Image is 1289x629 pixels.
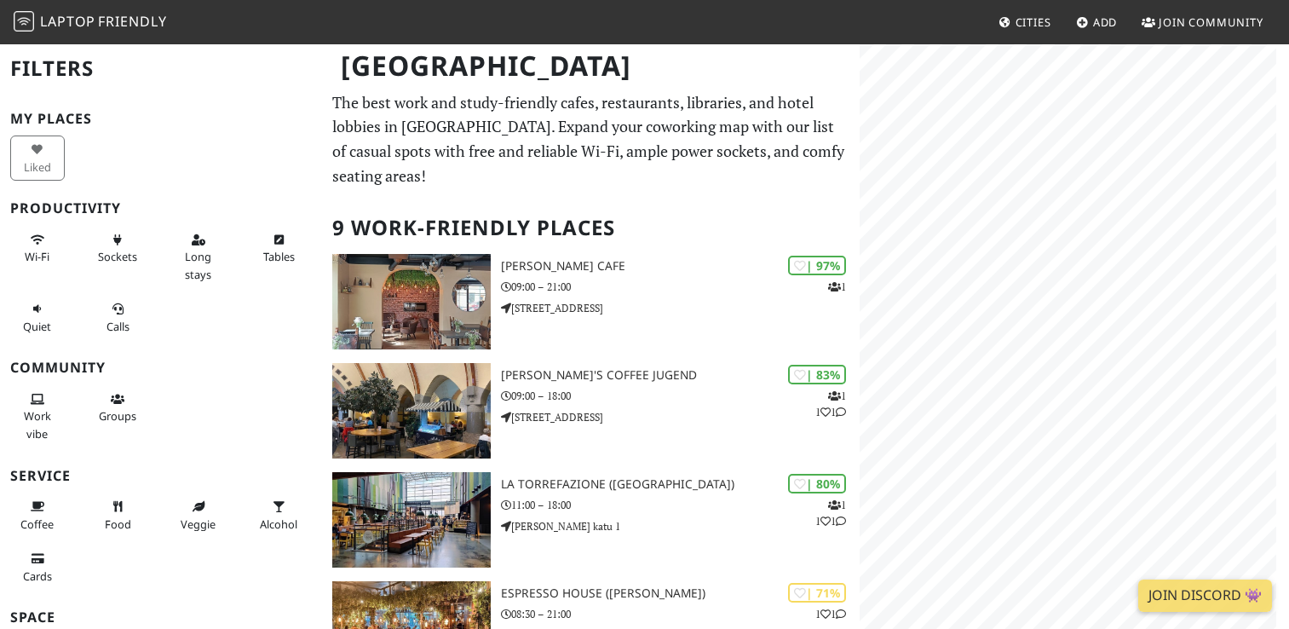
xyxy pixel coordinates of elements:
[501,259,859,274] h3: [PERSON_NAME] Cafe
[815,497,846,529] p: 1 1 1
[98,249,137,264] span: Power sockets
[185,249,211,281] span: Long stays
[106,319,129,334] span: Video/audio calls
[10,111,312,127] h3: My Places
[501,518,859,534] p: [PERSON_NAME] katu 1
[1016,14,1051,30] span: Cities
[98,12,166,31] span: Friendly
[788,365,846,384] div: | 83%
[40,12,95,31] span: Laptop
[10,200,312,216] h3: Productivity
[322,363,859,459] a: Robert's Coffee Jugend | 83% 111 [PERSON_NAME]'s Coffee Jugend 09:00 – 18:00 [STREET_ADDRESS]
[14,8,167,38] a: LaptopFriendly LaptopFriendly
[10,226,65,271] button: Wi-Fi
[10,545,65,590] button: Cards
[10,609,312,626] h3: Space
[788,583,846,603] div: | 71%
[10,295,65,340] button: Quiet
[501,606,859,622] p: 08:30 – 21:00
[828,279,846,295] p: 1
[332,90,849,188] p: The best work and study-friendly cafes, restaurants, libraries, and hotel lobbies in [GEOGRAPHIC_...
[815,388,846,420] p: 1 1 1
[501,477,859,492] h3: La Torrefazione ([GEOGRAPHIC_DATA])
[1159,14,1263,30] span: Join Community
[105,516,131,532] span: Food
[263,249,295,264] span: Work-friendly tables
[501,300,859,316] p: [STREET_ADDRESS]
[815,606,846,622] p: 1 1
[181,516,216,532] span: Veggie
[10,493,65,538] button: Coffee
[260,516,297,532] span: Alcohol
[327,43,855,89] h1: [GEOGRAPHIC_DATA]
[91,295,146,340] button: Calls
[10,360,312,376] h3: Community
[14,11,34,32] img: LaptopFriendly
[788,474,846,493] div: | 80%
[788,256,846,275] div: | 97%
[20,516,54,532] span: Coffee
[332,363,491,459] img: Robert's Coffee Jugend
[501,388,859,404] p: 09:00 – 18:00
[25,249,49,264] span: Stable Wi-Fi
[10,468,312,484] h3: Service
[23,319,51,334] span: Quiet
[332,254,491,349] img: Ziara's Cafe
[501,586,859,601] h3: Espresso House ([PERSON_NAME])
[332,202,849,254] h2: 9 Work-Friendly Places
[23,568,52,584] span: Credit cards
[1069,7,1125,38] a: Add
[322,472,859,568] a: La Torrefazione (Kamppi) | 80% 111 La Torrefazione ([GEOGRAPHIC_DATA]) 11:00 – 18:00 [PERSON_NAME...
[501,368,859,383] h3: [PERSON_NAME]'s Coffee Jugend
[501,497,859,513] p: 11:00 – 18:00
[332,472,491,568] img: La Torrefazione (Kamppi)
[252,493,307,538] button: Alcohol
[322,254,859,349] a: Ziara's Cafe | 97% 1 [PERSON_NAME] Cafe 09:00 – 21:00 [STREET_ADDRESS]
[10,385,65,447] button: Work vibe
[91,385,146,430] button: Groups
[24,408,51,441] span: People working
[99,408,136,424] span: Group tables
[171,493,226,538] button: Veggie
[171,226,226,288] button: Long stays
[10,43,312,95] h2: Filters
[1138,580,1272,612] a: Join Discord 👾
[1135,7,1270,38] a: Join Community
[1093,14,1118,30] span: Add
[91,226,146,271] button: Sockets
[91,493,146,538] button: Food
[252,226,307,271] button: Tables
[501,409,859,425] p: [STREET_ADDRESS]
[501,279,859,295] p: 09:00 – 21:00
[992,7,1058,38] a: Cities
